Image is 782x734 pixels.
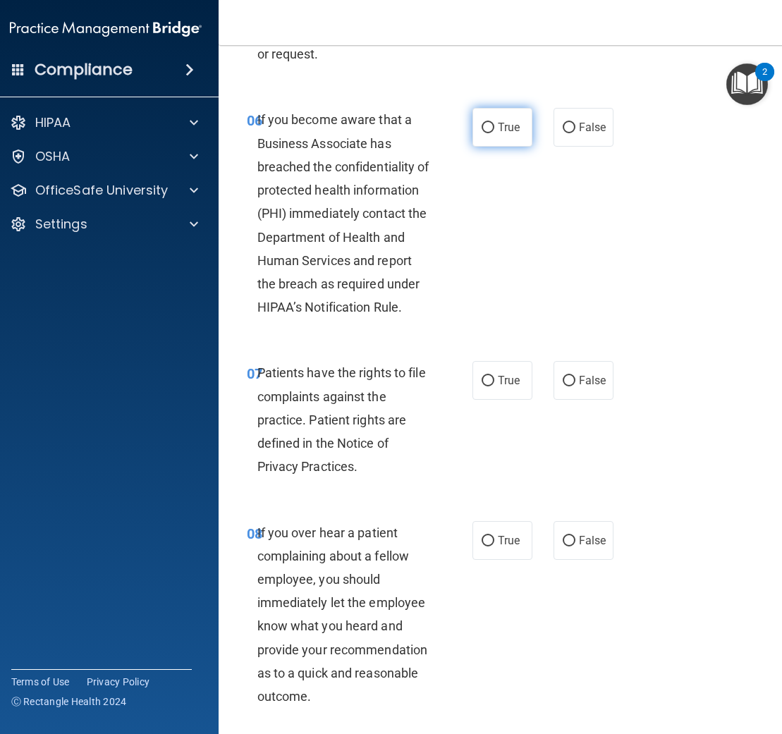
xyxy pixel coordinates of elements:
[10,216,198,233] a: Settings
[579,121,606,134] span: False
[498,534,520,547] span: True
[35,216,87,233] p: Settings
[247,112,262,129] span: 06
[579,374,606,387] span: False
[726,63,768,105] button: Open Resource Center, 2 new notifications
[563,536,575,546] input: False
[563,376,575,386] input: False
[11,675,70,689] a: Terms of Use
[498,374,520,387] span: True
[35,148,71,165] p: OSHA
[711,637,765,690] iframe: Drift Widget Chat Controller
[257,112,429,314] span: If you become aware that a Business Associate has breached the confidentiality of protected healt...
[10,182,198,199] a: OfficeSafe University
[11,695,127,709] span: Ⓒ Rectangle Health 2024
[10,114,198,131] a: HIPAA
[563,123,575,133] input: False
[247,525,262,542] span: 08
[482,536,494,546] input: True
[247,365,262,382] span: 07
[10,148,198,165] a: OSHA
[35,60,133,80] h4: Compliance
[257,365,426,474] span: Patients have the rights to file complaints against the practice. Patient rights are defined in t...
[482,376,494,386] input: True
[498,121,520,134] span: True
[10,15,202,43] img: PMB logo
[87,675,150,689] a: Privacy Policy
[579,534,606,547] span: False
[35,182,169,199] p: OfficeSafe University
[482,123,494,133] input: True
[35,114,71,131] p: HIPAA
[257,525,428,704] span: If you over hear a patient complaining about a fellow employee, you should immediately let the em...
[762,72,767,90] div: 2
